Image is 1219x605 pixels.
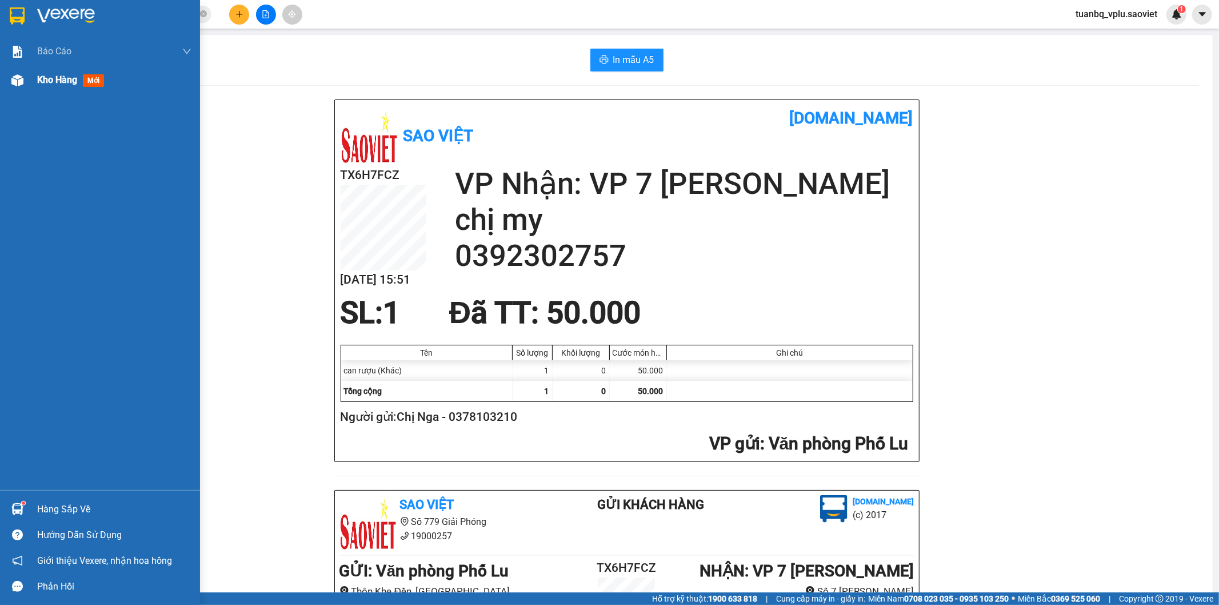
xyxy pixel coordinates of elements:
[700,562,914,580] b: NHẬN : VP 7 [PERSON_NAME]
[1156,595,1164,603] span: copyright
[339,515,552,529] li: Số 779 Giải Phóng
[853,508,914,522] li: (c) 2017
[6,9,63,66] img: logo.jpg
[1197,9,1208,19] span: caret-down
[709,433,760,453] span: VP gửi
[455,202,913,238] h2: chị my
[22,501,25,505] sup: 1
[590,49,664,71] button: printerIn mẫu A5
[652,592,757,605] span: Hỗ trợ kỹ thuật:
[1066,7,1166,21] span: tuanbq_vplu.saoviet
[513,360,553,381] div: 1
[341,295,383,331] span: SL:
[200,10,207,17] span: close-circle
[153,9,276,28] b: [DOMAIN_NAME]
[69,27,139,46] b: Sao Việt
[904,594,1009,603] strong: 0708 023 035 - 0935 103 250
[674,584,914,599] li: Số 7 [PERSON_NAME]
[341,360,513,381] div: can rượu (Khác)
[339,562,509,580] b: GỬI : Văn phòng Phố Lu
[599,55,609,66] span: printer
[455,166,913,202] h2: VP Nhận: VP 7 [PERSON_NAME]
[11,46,23,58] img: solution-icon
[555,348,606,357] div: Khối lượng
[37,44,71,58] span: Báo cáo
[341,109,398,166] img: logo.jpg
[602,387,606,396] span: 0
[1178,5,1186,13] sup: 1
[553,360,610,381] div: 0
[805,586,815,596] span: environment
[790,109,913,128] b: [DOMAIN_NAME]
[37,527,191,544] div: Hướng dẫn sử dụng
[613,53,654,67] span: In mẫu A5
[455,238,913,274] h2: 0392302757
[1180,5,1184,13] span: 1
[288,10,296,18] span: aim
[341,432,909,456] h2: : Văn phòng Phố Lu
[235,10,243,18] span: plus
[344,387,382,396] span: Tổng cộng
[37,578,191,595] div: Phản hồi
[1192,5,1212,25] button: caret-down
[638,387,664,396] span: 50.000
[262,10,270,18] span: file-add
[339,495,397,552] img: logo.jpg
[1018,592,1100,605] span: Miền Bắc
[339,529,552,543] li: 19000257
[341,270,426,289] h2: [DATE] 15:51
[341,408,909,427] h2: Người gửi: Chị Nga - 0378103210
[545,387,549,396] span: 1
[339,586,349,596] span: environment
[282,5,302,25] button: aim
[11,503,23,515] img: warehouse-icon
[579,559,675,578] h2: TX6H7FCZ
[37,501,191,518] div: Hàng sắp về
[400,497,454,512] b: Sao Việt
[182,47,191,56] span: down
[597,497,704,512] b: Gửi khách hàng
[853,497,914,506] b: [DOMAIN_NAME]
[200,9,207,20] span: close-circle
[613,348,664,357] div: Cước món hàng
[1012,596,1015,601] span: ⚪️
[1051,594,1100,603] strong: 0369 525 060
[60,66,276,138] h2: VP Nhận: VP 7 [PERSON_NAME]
[229,5,249,25] button: plus
[6,66,92,85] h2: TX6H7FCZ
[868,592,1009,605] span: Miền Nam
[83,74,104,87] span: mới
[400,531,409,540] span: phone
[766,592,768,605] span: |
[10,7,25,25] img: logo-vxr
[400,517,409,526] span: environment
[12,555,23,566] span: notification
[256,5,276,25] button: file-add
[820,495,848,523] img: logo.jpg
[1172,9,1182,19] img: icon-new-feature
[776,592,865,605] span: Cung cấp máy in - giấy in:
[341,166,426,185] h2: TX6H7FCZ
[610,360,667,381] div: 50.000
[12,581,23,592] span: message
[12,530,23,540] span: question-circle
[37,74,77,85] span: Kho hàng
[670,348,910,357] div: Ghi chú
[344,348,509,357] div: Tên
[11,74,23,86] img: warehouse-icon
[449,295,641,331] span: Đã TT : 50.000
[1109,592,1110,605] span: |
[515,348,549,357] div: Số lượng
[708,594,757,603] strong: 1900 633 818
[403,126,474,145] b: Sao Việt
[383,295,401,331] span: 1
[37,554,172,568] span: Giới thiệu Vexere, nhận hoa hồng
